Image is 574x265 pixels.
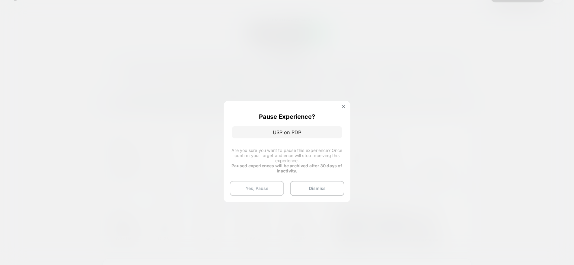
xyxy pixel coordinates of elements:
[259,113,315,120] p: Pause Experience?
[230,181,284,196] button: Yes, Pause
[231,163,342,173] strong: Paused experiences will be archived after 30 days of inactivity.
[290,181,344,196] button: Dismiss
[232,126,342,138] p: USP on PDP
[231,148,342,163] span: Are you sure you want to pause this experience? Once confirm your target audience will stop recei...
[342,105,345,108] img: close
